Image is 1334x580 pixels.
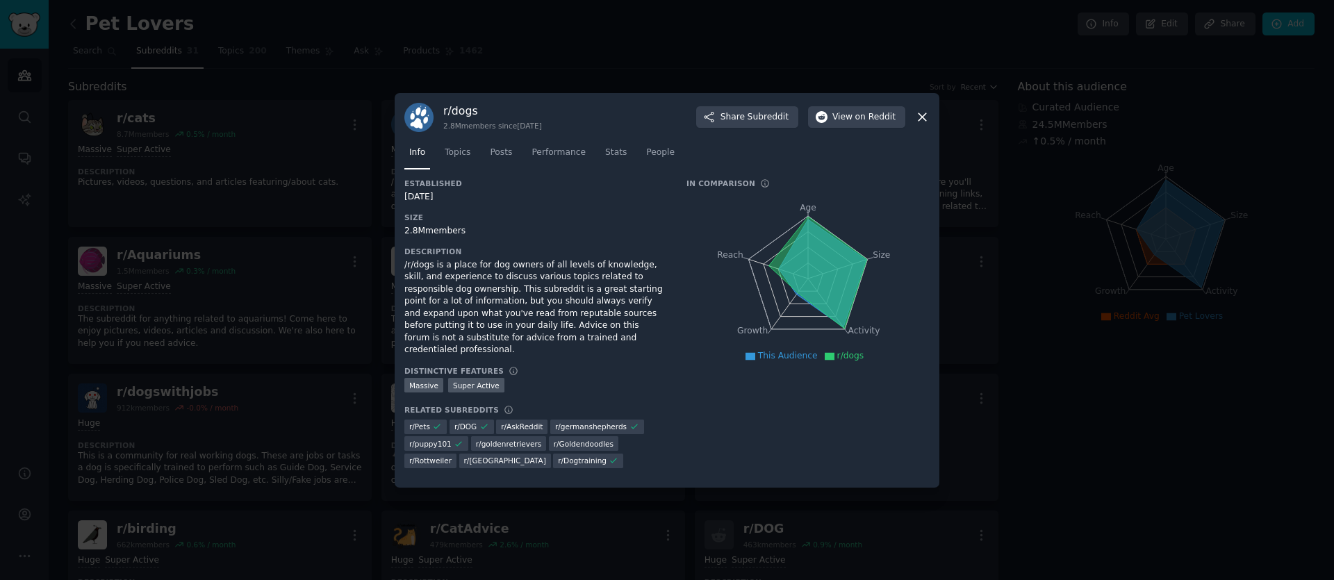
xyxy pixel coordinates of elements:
[800,203,816,213] tspan: Age
[832,111,896,124] span: View
[409,147,425,159] span: Info
[501,422,543,431] span: r/ AskReddit
[409,422,430,431] span: r/ Pets
[404,378,443,392] div: Massive
[404,259,667,356] div: /r/dogs is a place for dog owners of all levels of knowledge, skill, and experience to discuss va...
[448,378,504,392] div: Super Active
[404,142,430,170] a: Info
[404,103,434,132] img: dogs
[404,213,667,222] h3: Size
[454,422,477,431] span: r/ DOG
[476,439,541,449] span: r/ goldenretrievers
[558,456,607,465] span: r/ Dogtraining
[440,142,475,170] a: Topics
[686,179,755,188] h3: In Comparison
[443,103,542,118] h3: r/ dogs
[737,326,768,335] tspan: Growth
[409,439,452,449] span: r/ puppy101
[646,147,675,159] span: People
[717,249,743,259] tspan: Reach
[855,111,896,124] span: on Reddit
[404,179,667,188] h3: Established
[404,247,667,256] h3: Description
[605,147,627,159] span: Stats
[696,106,798,129] button: ShareSubreddit
[404,225,667,238] div: 2.8M members
[748,111,789,124] span: Subreddit
[848,326,880,335] tspan: Activity
[527,142,591,170] a: Performance
[485,142,517,170] a: Posts
[409,456,452,465] span: r/ Rottweiler
[641,142,680,170] a: People
[445,147,470,159] span: Topics
[554,439,614,449] span: r/ Goldendoodles
[532,147,586,159] span: Performance
[443,121,542,131] div: 2.8M members since [DATE]
[404,191,667,204] div: [DATE]
[873,249,890,259] tspan: Size
[404,366,504,376] h3: Distinctive Features
[464,456,546,465] span: r/ [GEOGRAPHIC_DATA]
[720,111,789,124] span: Share
[808,106,905,129] button: Viewon Reddit
[490,147,512,159] span: Posts
[837,351,864,361] span: r/dogs
[600,142,632,170] a: Stats
[404,405,499,415] h3: Related Subreddits
[758,351,818,361] span: This Audience
[555,422,627,431] span: r/ germanshepherds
